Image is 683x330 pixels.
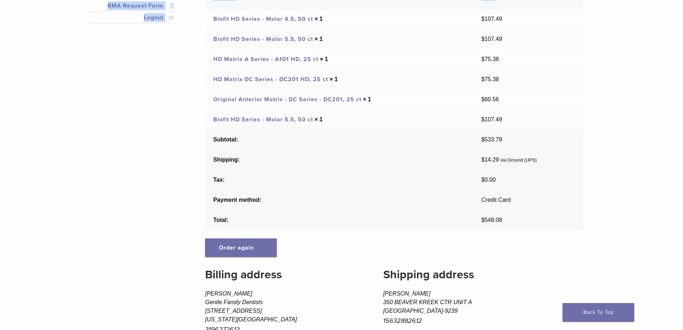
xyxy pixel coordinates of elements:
[329,76,338,82] strong: × 1
[383,315,584,326] p: 15632882612
[213,76,328,83] a: HD Matrix DC Series - DC201 HD, 25 ct
[314,36,323,42] strong: × 1
[213,36,313,43] a: Biofit HD Series - Molar 5.5, 50 ct
[563,303,634,322] a: Back To Top
[205,150,473,170] th: Shipping:
[205,190,473,210] th: Payment method:
[213,15,313,23] a: Biofit HD Series - Molar 4.5, 50 ct
[482,157,499,163] span: 14.29
[213,56,318,63] a: HD Matrix A Series - A101 HD, 25 ct
[482,56,499,62] bdi: 75.38
[205,266,361,283] h2: Billing address
[501,157,537,163] small: via Ground (UPS)
[482,36,502,42] bdi: 107.49
[482,157,485,163] span: $
[320,56,328,62] strong: × 1
[482,16,485,22] span: $
[482,76,499,82] bdi: 75.38
[482,177,496,183] span: 0.00
[383,266,584,283] h2: Shipping address
[482,96,485,102] span: $
[90,1,175,10] a: RMA Request Form
[482,116,502,122] bdi: 107.49
[205,210,473,230] th: Total:
[213,96,361,103] a: Original Anterior Matrix - DC Series - DC201, 25 ct
[314,116,323,122] strong: × 1
[482,136,502,143] span: 533.79
[473,190,584,210] td: Credit Card
[482,56,485,62] span: $
[314,16,323,22] strong: × 1
[205,170,473,190] th: Tax:
[90,13,175,22] a: Logout
[482,96,499,102] bdi: 60.56
[482,217,485,223] span: $
[482,217,502,223] span: 548.08
[482,36,485,42] span: $
[482,116,485,122] span: $
[205,130,473,150] th: Subtotal:
[383,289,584,326] address: [PERSON_NAME] 350 BEAVER KREEK CTR UNIT A [GEOGRAPHIC_DATA]-9239
[205,238,277,257] a: Order again
[482,136,485,143] span: $
[482,76,485,82] span: $
[482,16,502,22] bdi: 107.49
[363,96,371,102] strong: × 1
[482,177,485,183] span: $
[213,116,313,123] a: Biofit HD Series - Molar 5.5, 50 ct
